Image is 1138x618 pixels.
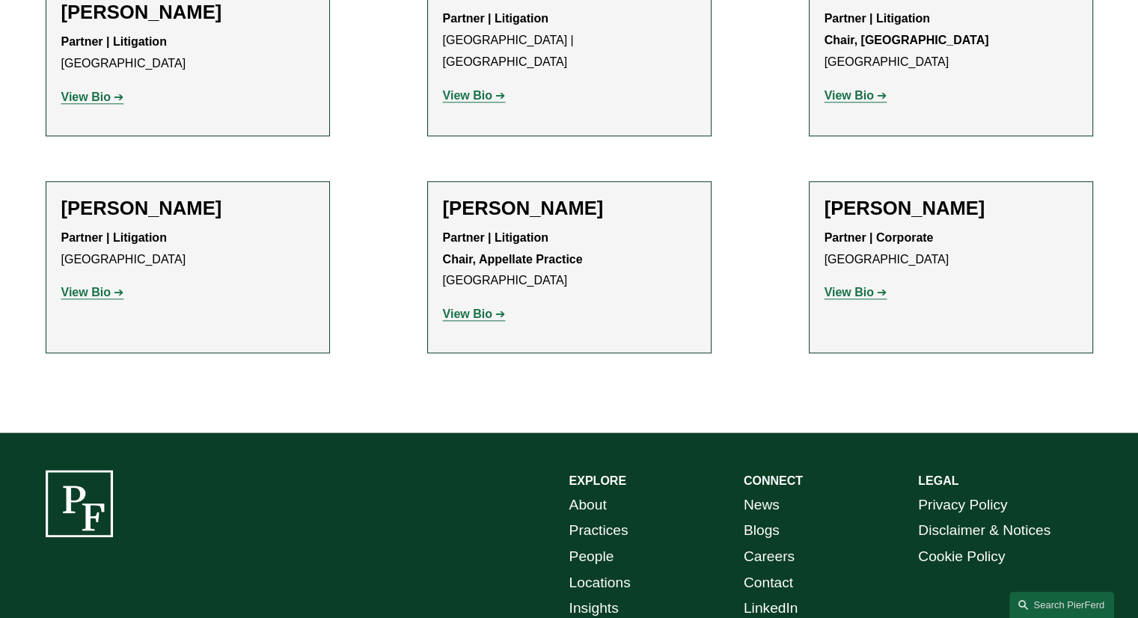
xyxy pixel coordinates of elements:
[825,89,874,102] strong: View Bio
[61,35,167,48] strong: Partner | Litigation
[569,570,631,596] a: Locations
[918,518,1050,544] a: Disclaimer & Notices
[569,518,628,544] a: Practices
[443,12,548,25] strong: Partner | Litigation
[1009,592,1114,618] a: Search this site
[61,286,111,299] strong: View Bio
[918,474,958,487] strong: LEGAL
[443,89,492,102] strong: View Bio
[61,91,111,103] strong: View Bio
[443,227,696,292] p: [GEOGRAPHIC_DATA]
[825,231,934,244] strong: Partner | Corporate
[825,12,930,25] strong: Partner | Litigation
[61,31,314,75] p: [GEOGRAPHIC_DATA]
[825,286,887,299] a: View Bio
[443,8,696,73] p: [GEOGRAPHIC_DATA] | [GEOGRAPHIC_DATA]
[744,544,795,570] a: Careers
[61,286,124,299] a: View Bio
[918,492,1007,518] a: Privacy Policy
[61,231,167,244] strong: Partner | Litigation
[443,231,583,266] strong: Partner | Litigation Chair, Appellate Practice
[569,492,607,518] a: About
[443,308,506,320] a: View Bio
[744,518,780,544] a: Blogs
[443,89,506,102] a: View Bio
[61,227,314,271] p: [GEOGRAPHIC_DATA]
[825,89,887,102] a: View Bio
[744,474,803,487] strong: CONNECT
[744,492,780,518] a: News
[61,197,314,220] h2: [PERSON_NAME]
[825,8,1077,73] p: [GEOGRAPHIC_DATA]
[443,308,492,320] strong: View Bio
[443,197,696,220] h2: [PERSON_NAME]
[918,544,1005,570] a: Cookie Policy
[825,227,1077,271] p: [GEOGRAPHIC_DATA]
[744,570,793,596] a: Contact
[61,91,124,103] a: View Bio
[825,197,1077,220] h2: [PERSON_NAME]
[569,544,614,570] a: People
[825,34,989,46] strong: Chair, [GEOGRAPHIC_DATA]
[569,474,626,487] strong: EXPLORE
[825,286,874,299] strong: View Bio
